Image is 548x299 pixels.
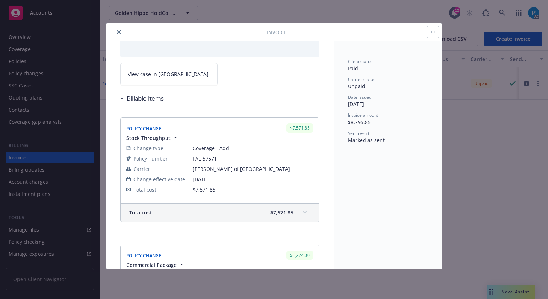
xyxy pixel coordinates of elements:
[193,155,313,162] span: FAL-57571
[286,251,313,260] div: $1,224.00
[133,145,163,152] span: Change type
[193,145,313,152] span: Coverage - Add
[129,209,152,216] span: Total cost
[270,209,293,216] span: $7,571.85
[133,155,168,162] span: Policy number
[193,186,215,193] span: $7,571.85
[348,83,365,90] span: Unpaid
[348,101,364,107] span: [DATE]
[348,94,371,100] span: Date issued
[128,70,208,78] span: View case in [GEOGRAPHIC_DATA]
[193,165,313,173] span: [PERSON_NAME] of [GEOGRAPHIC_DATA]
[133,165,150,173] span: Carrier
[193,176,313,183] span: [DATE]
[120,63,218,85] a: View case in [GEOGRAPHIC_DATA]
[348,112,378,118] span: Invoice amount
[121,204,319,222] div: Totalcost$7,571.85
[126,261,185,269] button: Commercial Package
[115,28,123,36] button: close
[348,130,369,136] span: Sent result
[348,137,385,143] span: Marked as sent
[267,29,287,36] span: Invoice
[286,123,313,132] div: $7,571.85
[126,126,162,132] span: Policy Change
[348,59,372,65] span: Client status
[127,94,164,103] h3: Billable items
[348,65,358,72] span: Paid
[133,186,156,193] span: Total cost
[348,76,375,82] span: Carrier status
[348,119,371,126] span: $8,795.85
[120,94,164,103] div: Billable items
[126,134,171,142] span: Stock Throughput
[126,134,179,142] button: Stock Throughput
[126,253,162,259] span: Policy Change
[126,261,177,269] span: Commercial Package
[133,176,185,183] span: Change effective date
